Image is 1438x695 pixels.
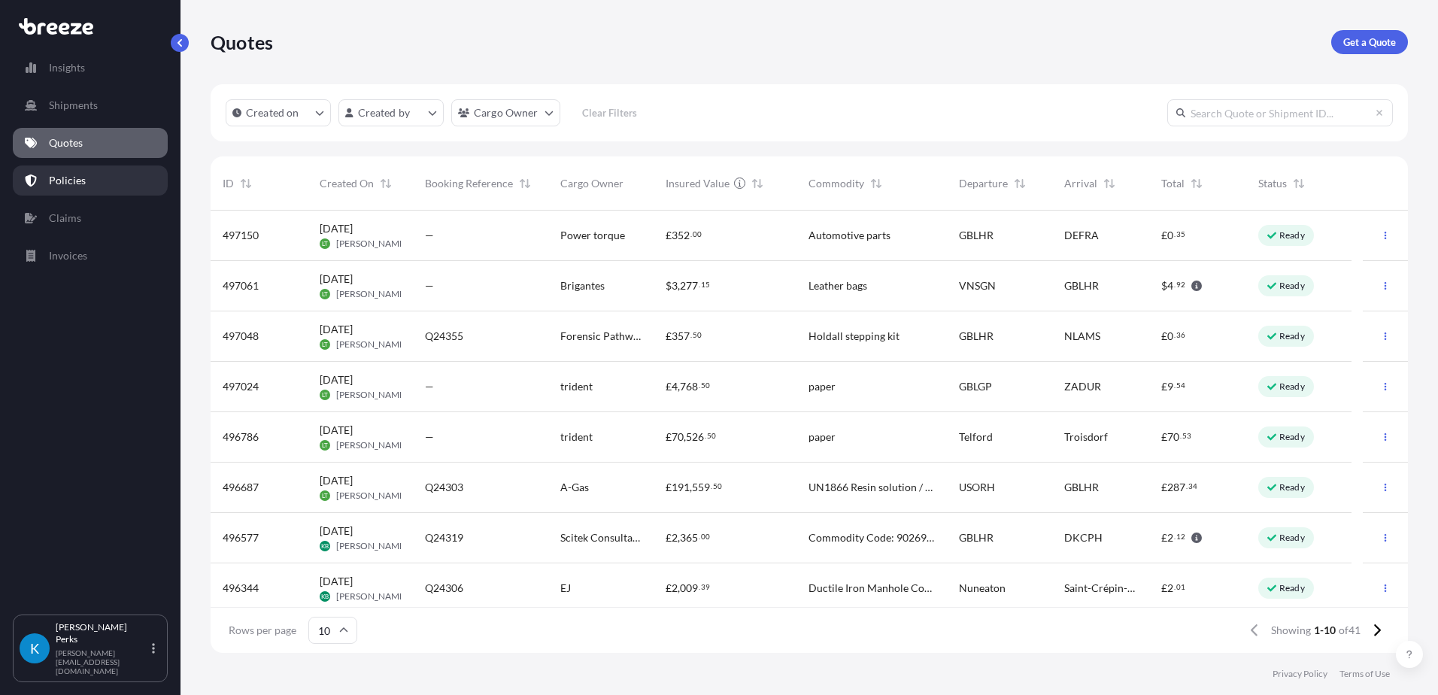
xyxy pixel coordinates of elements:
[1343,35,1396,50] p: Get a Quote
[1182,433,1191,439] span: 53
[560,228,625,243] span: Power torque
[320,322,353,337] span: [DATE]
[808,278,867,293] span: Leather bags
[377,175,395,193] button: Sort
[1339,668,1390,680] p: Terms of Use
[680,583,698,593] span: 009
[666,176,730,191] span: Insured Value
[672,381,678,392] span: 4
[237,175,255,193] button: Sort
[322,287,328,302] span: LT
[56,648,149,675] p: [PERSON_NAME][EMAIL_ADDRESS][DOMAIN_NAME]
[336,389,408,401] span: [PERSON_NAME]
[320,272,353,287] span: [DATE]
[748,175,766,193] button: Sort
[1279,280,1305,292] p: Ready
[686,432,704,442] span: 526
[1186,484,1188,489] span: .
[223,581,259,596] span: 496344
[49,60,85,75] p: Insights
[425,278,434,293] span: —
[1174,383,1176,388] span: .
[425,429,434,445] span: —
[49,248,87,263] p: Invoices
[1188,175,1206,193] button: Sort
[959,480,995,495] span: USORH
[666,381,672,392] span: £
[867,175,885,193] button: Sort
[322,438,328,453] span: LT
[1176,534,1185,539] span: 12
[666,331,672,341] span: £
[1100,175,1118,193] button: Sort
[1174,584,1176,590] span: .
[223,379,259,394] span: 497024
[223,176,234,191] span: ID
[1064,379,1101,394] span: ZADUR
[13,53,168,83] a: Insights
[223,329,259,344] span: 497048
[1314,623,1336,638] span: 1-10
[699,383,700,388] span: .
[1064,429,1108,445] span: Troisdorf
[690,232,692,237] span: .
[1174,332,1176,338] span: .
[678,533,680,543] span: ,
[56,621,149,645] p: [PERSON_NAME] Perks
[1174,232,1176,237] span: .
[321,539,329,554] span: KB
[713,484,722,489] span: 50
[322,236,328,251] span: LT
[959,176,1008,191] span: Departure
[425,379,434,394] span: —
[1161,176,1185,191] span: Total
[246,105,299,120] p: Created on
[1167,533,1173,543] span: 2
[320,221,353,236] span: [DATE]
[1279,431,1305,443] p: Ready
[336,338,408,351] span: [PERSON_NAME]
[1167,482,1185,493] span: 287
[959,278,996,293] span: VNSGN
[1176,584,1185,590] span: 01
[808,480,935,495] span: UN1866 Resin solution / 1 bottle per box
[672,281,678,291] span: 3
[13,203,168,233] a: Claims
[1167,99,1393,126] input: Search Quote or Shipment ID...
[1331,30,1408,54] a: Get a Quote
[560,329,642,344] span: Forensic Pathways
[320,524,353,539] span: [DATE]
[1064,581,1137,596] span: Saint-Crépin-[GEOGRAPHIC_DATA]
[959,429,993,445] span: Telford
[672,331,690,341] span: 357
[959,329,994,344] span: GBLHR
[229,623,296,638] span: Rows per page
[678,281,680,291] span: ,
[425,581,463,596] span: Q24306
[321,589,329,604] span: KB
[425,480,463,495] span: Q24303
[1279,582,1305,594] p: Ready
[13,90,168,120] a: Shipments
[1064,228,1099,243] span: DEFRA
[560,278,605,293] span: Brigantes
[320,372,353,387] span: [DATE]
[701,584,710,590] span: 39
[1176,332,1185,338] span: 36
[666,230,672,241] span: £
[701,383,710,388] span: 50
[1167,432,1179,442] span: 70
[1279,381,1305,393] p: Ready
[1167,281,1173,291] span: 4
[1011,175,1029,193] button: Sort
[672,482,690,493] span: 191
[1161,533,1167,543] span: £
[672,583,678,593] span: 2
[959,581,1006,596] span: Nuneaton
[1064,530,1103,545] span: DKCPH
[666,583,672,593] span: £
[1161,482,1167,493] span: £
[320,473,353,488] span: [DATE]
[690,332,692,338] span: .
[666,281,672,291] span: $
